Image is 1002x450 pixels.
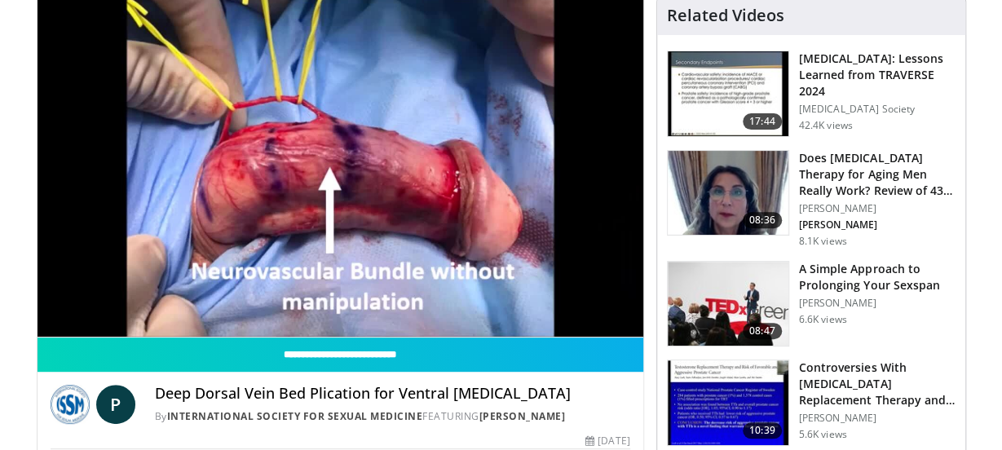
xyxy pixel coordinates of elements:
[799,119,853,132] p: 42.4K views
[743,422,782,439] span: 10:39
[743,212,782,228] span: 08:36
[167,409,423,423] a: International Society for Sexual Medicine
[799,235,847,248] p: 8.1K views
[667,150,956,248] a: 08:36 Does [MEDICAL_DATA] Therapy for Aging Men Really Work? Review of 43 St… [PERSON_NAME] [PERS...
[479,409,566,423] a: [PERSON_NAME]
[96,385,135,424] a: P
[799,360,956,408] h3: Controversies With [MEDICAL_DATA] Replacement Therapy and [MEDICAL_DATA] Can…
[667,360,956,446] a: 10:39 Controversies With [MEDICAL_DATA] Replacement Therapy and [MEDICAL_DATA] Can… [PERSON_NAME]...
[799,313,847,326] p: 6.6K views
[668,51,788,136] img: 1317c62a-2f0d-4360-bee0-b1bff80fed3c.150x105_q85_crop-smart_upscale.jpg
[668,360,788,445] img: 418933e4-fe1c-4c2e-be56-3ce3ec8efa3b.150x105_q85_crop-smart_upscale.jpg
[799,428,847,441] p: 5.6K views
[668,151,788,236] img: 4d4bce34-7cbb-4531-8d0c-5308a71d9d6c.150x105_q85_crop-smart_upscale.jpg
[667,51,956,137] a: 17:44 [MEDICAL_DATA]: Lessons Learned from TRAVERSE 2024 [MEDICAL_DATA] Society 42.4K views
[799,297,956,310] p: [PERSON_NAME]
[799,202,956,215] p: [PERSON_NAME]
[743,323,782,339] span: 08:47
[155,409,630,424] div: By FEATURING
[667,261,956,347] a: 08:47 A Simple Approach to Prolonging Your Sexspan [PERSON_NAME] 6.6K views
[799,150,956,199] h3: Does [MEDICAL_DATA] Therapy for Aging Men Really Work? Review of 43 St…
[155,385,630,403] h4: Deep Dorsal Vein Bed Plication for Ventral [MEDICAL_DATA]
[668,262,788,346] img: c4bd4661-e278-4c34-863c-57c104f39734.150x105_q85_crop-smart_upscale.jpg
[585,434,629,448] div: [DATE]
[799,261,956,293] h3: A Simple Approach to Prolonging Your Sexspan
[799,412,956,425] p: [PERSON_NAME]
[799,51,956,99] h3: [MEDICAL_DATA]: Lessons Learned from TRAVERSE 2024
[743,113,782,130] span: 17:44
[799,103,956,116] p: [MEDICAL_DATA] Society
[667,6,784,25] h4: Related Videos
[799,218,956,232] p: [PERSON_NAME]
[51,385,90,424] img: International Society for Sexual Medicine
